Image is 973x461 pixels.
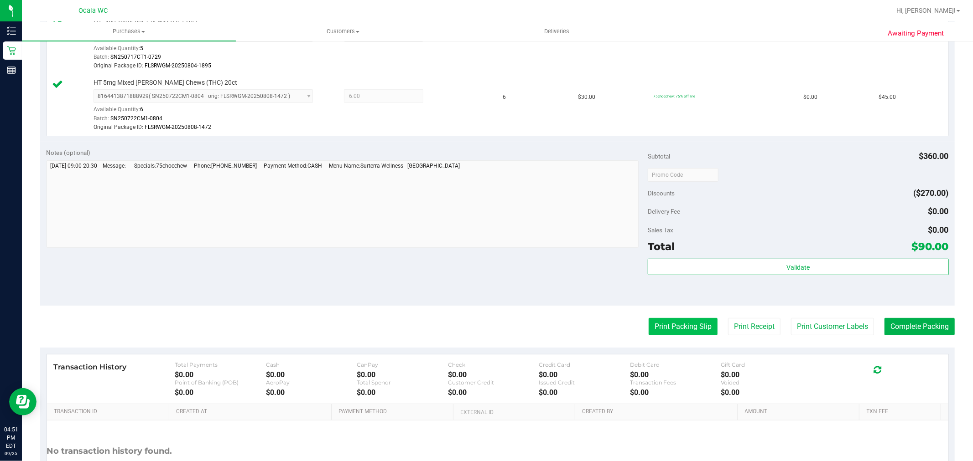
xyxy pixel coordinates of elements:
[448,388,539,397] div: $0.00
[879,93,896,102] span: $45.00
[648,153,670,160] span: Subtotal
[94,103,324,121] div: Available Quantity:
[145,62,211,69] span: FLSRWGM-20250804-1895
[453,404,575,420] th: External ID
[539,361,630,368] div: Credit Card
[928,225,949,235] span: $0.00
[803,93,817,102] span: $0.00
[7,66,16,75] inline-svg: Reports
[4,450,18,457] p: 09/25
[919,151,949,161] span: $360.00
[648,226,673,234] span: Sales Tax
[266,370,357,379] div: $0.00
[630,379,721,386] div: Transaction Fees
[648,208,680,215] span: Delivery Fee
[450,22,664,41] a: Deliveries
[266,388,357,397] div: $0.00
[338,408,450,415] a: Payment Method
[145,124,211,130] span: FLSRWGM-20250808-1472
[47,149,91,156] span: Notes (optional)
[721,379,812,386] div: Voided
[78,7,108,15] span: Ocala WC
[94,115,109,122] span: Batch:
[357,379,447,386] div: Total Spendr
[539,388,630,397] div: $0.00
[175,370,265,379] div: $0.00
[630,361,721,368] div: Debit Card
[357,361,447,368] div: CanPay
[176,408,328,415] a: Created At
[630,370,721,379] div: $0.00
[582,408,734,415] a: Created By
[539,370,630,379] div: $0.00
[448,370,539,379] div: $0.00
[140,45,143,51] span: 5
[94,62,143,69] span: Original Package ID:
[236,22,450,41] a: Customers
[175,379,265,386] div: Point of Banking (POB)
[140,106,143,113] span: 6
[110,54,161,60] span: SN250717CT1-0729
[745,408,856,415] a: Amount
[912,240,949,253] span: $90.00
[721,370,812,379] div: $0.00
[94,124,143,130] span: Original Package ID:
[867,408,937,415] a: Txn Fee
[175,388,265,397] div: $0.00
[885,318,955,335] button: Complete Packing
[266,379,357,386] div: AeroPay
[94,54,109,60] span: Batch:
[448,361,539,368] div: Check
[648,240,675,253] span: Total
[653,94,695,98] span: 75chocchew: 75% off line
[786,264,810,271] span: Validate
[54,408,166,415] a: Transaction ID
[896,7,956,14] span: Hi, [PERSON_NAME]!
[236,27,449,36] span: Customers
[4,425,18,450] p: 04:51 PM EDT
[7,26,16,36] inline-svg: Inventory
[888,28,944,39] span: Awaiting Payment
[22,22,236,41] a: Purchases
[578,93,595,102] span: $30.00
[648,259,948,275] button: Validate
[266,361,357,368] div: Cash
[175,361,265,368] div: Total Payments
[649,318,718,335] button: Print Packing Slip
[914,188,949,198] span: ($270.00)
[648,168,718,182] input: Promo Code
[357,388,447,397] div: $0.00
[532,27,582,36] span: Deliveries
[110,115,162,122] span: SN250722CM1-0804
[721,361,812,368] div: Gift Card
[928,206,949,216] span: $0.00
[94,78,237,87] span: HT 5mg Mixed [PERSON_NAME] Chews (THC) 20ct
[539,379,630,386] div: Issued Credit
[728,318,780,335] button: Print Receipt
[448,379,539,386] div: Customer Credit
[9,388,36,415] iframe: Resource center
[630,388,721,397] div: $0.00
[791,318,874,335] button: Print Customer Labels
[721,388,812,397] div: $0.00
[94,42,324,60] div: Available Quantity:
[357,370,447,379] div: $0.00
[22,27,236,36] span: Purchases
[503,93,506,102] span: 6
[648,185,675,201] span: Discounts
[7,46,16,55] inline-svg: Retail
